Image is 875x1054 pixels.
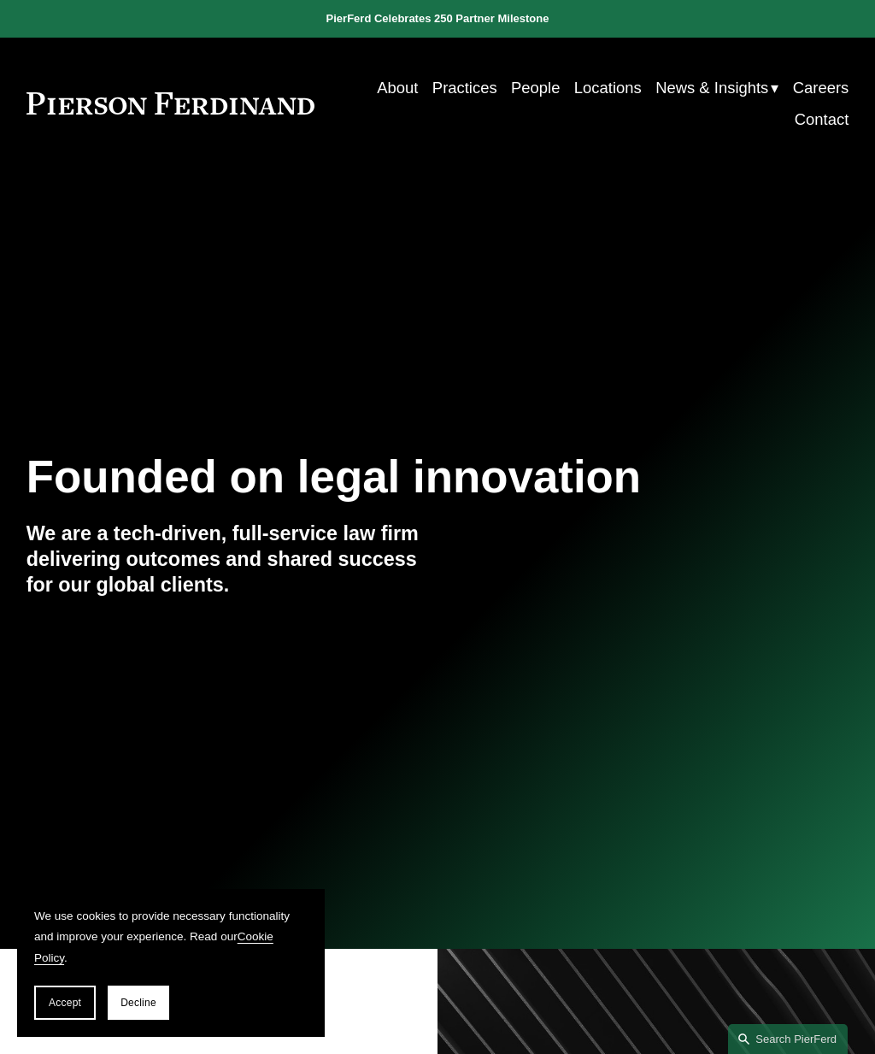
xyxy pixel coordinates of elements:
a: folder dropdown [655,72,778,103]
a: People [511,72,560,103]
button: Accept [34,986,96,1020]
a: About [377,72,418,103]
a: Careers [793,72,849,103]
a: Search this site [728,1024,848,1054]
a: Cookie Policy [34,930,273,963]
a: Practices [432,72,497,103]
span: News & Insights [655,74,768,102]
a: Locations [574,72,642,103]
span: Decline [120,997,156,1009]
h1: Founded on legal innovation [26,451,712,503]
span: Accept [49,997,81,1009]
a: Contact [795,103,849,135]
section: Cookie banner [17,889,325,1037]
button: Decline [108,986,169,1020]
p: We use cookies to provide necessary functionality and improve your experience. Read our . [34,906,308,969]
h4: We are a tech-driven, full-service law firm delivering outcomes and shared success for our global... [26,521,437,598]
